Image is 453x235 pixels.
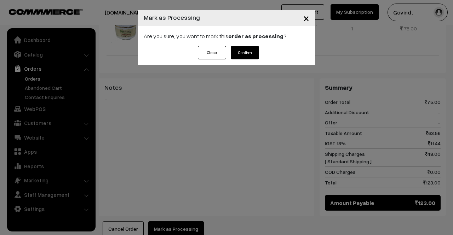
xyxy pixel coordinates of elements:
strong: order as processing [228,33,283,40]
span: × [303,11,309,24]
h4: Mark as Processing [144,13,200,22]
button: Confirm [231,46,259,59]
button: Close [198,46,226,59]
button: Close [298,7,315,29]
div: Are you sure, you want to mark this ? [138,26,315,46]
